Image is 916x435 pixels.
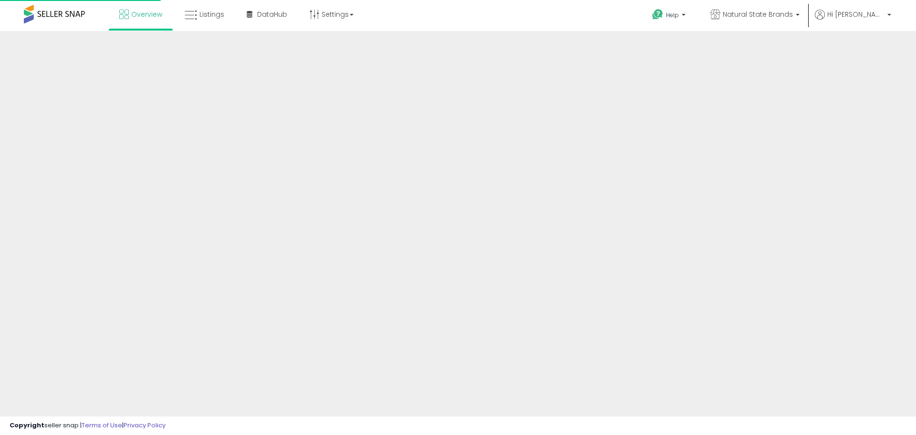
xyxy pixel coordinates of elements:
span: Help [666,11,679,19]
a: Help [645,1,695,31]
i: Get Help [652,9,664,21]
a: Privacy Policy [124,421,166,430]
span: Overview [131,10,162,19]
span: Natural State Brands [723,10,793,19]
strong: Copyright [10,421,44,430]
div: seller snap | | [10,421,166,430]
a: Hi [PERSON_NAME] [815,10,891,31]
span: DataHub [257,10,287,19]
span: Hi [PERSON_NAME] [827,10,885,19]
a: Terms of Use [82,421,122,430]
span: Listings [199,10,224,19]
